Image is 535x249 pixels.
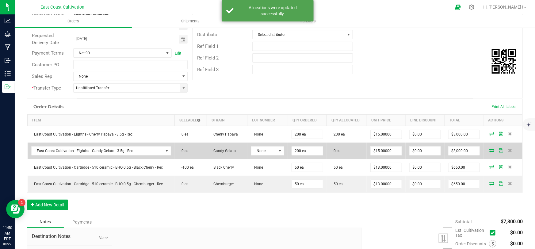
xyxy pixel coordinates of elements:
span: Open Ecommerce Menu [451,1,465,13]
span: Hi, [PERSON_NAME] ! [483,5,523,10]
span: Black Cherry [211,165,234,170]
span: $7,300.00 [501,219,523,224]
span: Ref Field 1 [197,44,219,49]
div: Manage settings [468,4,476,10]
span: None [98,236,107,240]
th: Item [28,115,175,126]
span: Delete Order Detail [506,182,515,185]
span: Print All Labels [491,105,516,109]
span: $0.00 [510,241,523,247]
span: Save Order Detail [496,148,506,152]
th: Unit Price [367,115,406,126]
span: 0 ea [178,132,189,136]
input: 0 [410,147,441,155]
span: Chemburger [211,182,234,186]
span: Orders [59,18,87,24]
qrcode: 00000390 [492,49,516,74]
span: Sales Rep [32,74,52,79]
span: Toggle calendar [179,35,188,44]
iframe: Resource center unread badge [18,199,25,206]
a: Orders [15,15,132,28]
span: East Coast Cultivation - Eighths - Cherry Papaya - 3.5g - Rec [31,132,133,136]
input: 0 [292,163,323,172]
input: 0 [292,147,323,155]
input: 0 [371,147,402,155]
input: 0 [292,130,323,139]
input: 0 [410,180,441,188]
span: Requested Delivery Date [32,33,59,45]
a: Shipments [132,15,249,28]
span: Delete Order Detail [506,132,515,136]
input: 0 [410,130,441,139]
div: Notes [27,216,64,228]
span: None [74,72,180,81]
span: None [251,147,276,155]
input: 0 [449,163,480,172]
th: Sellable [175,115,207,126]
span: None [251,182,263,186]
span: Invoice Date [32,23,57,28]
span: $0.00 [510,230,523,236]
input: 0 [449,130,480,139]
span: East Coast Cultivation [41,5,85,10]
input: 0 [371,130,402,139]
th: Qty Allocated [327,115,367,126]
th: Actions [483,115,522,126]
th: Total [445,115,483,126]
span: None [251,165,263,170]
span: Order Discounts [455,241,489,246]
input: 0 [449,180,480,188]
input: 0 [292,180,323,188]
th: Lot Number [247,115,288,126]
span: 0 ea [331,149,341,153]
span: Delete Order Detail [506,148,515,152]
span: Save Order Detail [496,182,506,185]
p: 08/22 [3,242,12,246]
th: Strain [207,115,247,126]
img: Scan me! [492,49,516,74]
iframe: Resource center [6,200,25,218]
inline-svg: Inventory [5,71,11,77]
span: Transfer Type [32,85,61,91]
span: Delete Order Detail [506,165,515,169]
span: Est. Cultivation Tax [455,228,487,238]
a: Edit [175,51,181,56]
span: Ref Field 3 [197,67,219,72]
inline-svg: Analytics [5,18,11,24]
span: None [251,132,263,136]
button: Add New Detail [27,200,68,210]
span: 0 ea [178,149,189,153]
inline-svg: Manufacturing [5,44,11,50]
input: 0 [449,147,480,155]
span: Select distributor [253,30,345,39]
span: Payment Terms [32,50,64,56]
span: 200 ea [331,132,345,136]
span: Subtotal [455,219,472,224]
p: 11:50 AM EDT [3,225,12,242]
inline-svg: Inbound [5,57,11,63]
span: Cherry Papaya [211,132,238,136]
span: East Coast Cultivation - Cartridge - 510 ceramic - BHO 0.5g - Chemburger - Rec [31,182,163,186]
span: Destination Notes [32,233,107,240]
th: Qty Ordered [288,115,327,126]
inline-svg: Outbound [5,84,11,90]
span: Save Order Detail [496,165,506,169]
th: Line Discount [406,115,445,126]
span: Net 90 [74,49,164,57]
input: 0 [410,163,441,172]
span: Calculate cultivation tax [490,229,498,237]
div: Allocations were updated successfully. [237,5,309,17]
span: Customer PO [32,62,59,67]
span: Distributor [197,32,219,37]
span: Candy Gelato [211,149,236,153]
span: East Coast Cultivation - Eighths - Candy Gelato - 3.5g - Rec [32,147,163,155]
input: 0 [371,163,402,172]
span: Ref Field 2 [197,55,219,61]
span: 0 ea [178,182,189,186]
span: East Coast Cultivation - Cartridge - 510 ceramic - BHO 0.5g - Black Cherry - Rec [31,165,163,170]
span: Shipments [173,18,208,24]
span: Save Order Detail [496,132,506,136]
span: 50 ea [331,165,343,170]
inline-svg: Grow [5,31,11,37]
